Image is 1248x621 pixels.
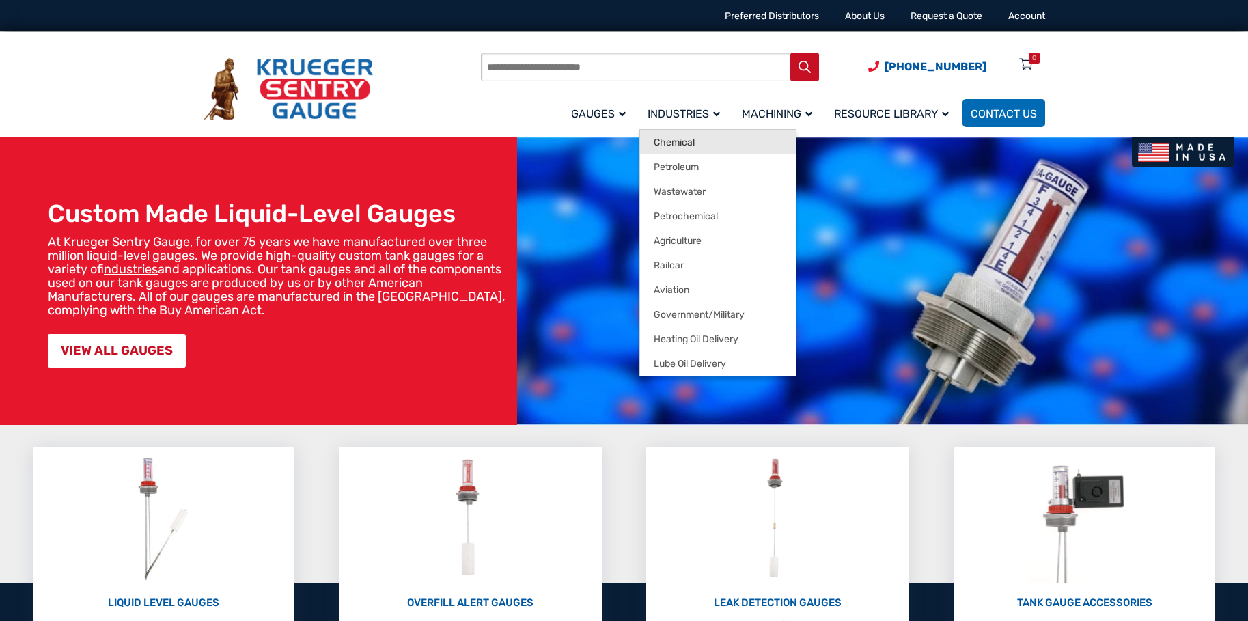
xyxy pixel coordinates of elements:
a: Contact Us [962,99,1045,127]
a: VIEW ALL GAUGES [48,334,186,368]
span: Gauges [571,107,626,120]
a: Resource Library [826,97,962,129]
p: LEAK DETECTION GAUGES [653,595,902,611]
span: Machining [742,107,812,120]
p: At Krueger Sentry Gauge, for over 75 years we have manufactured over three million liquid-level g... [48,235,510,317]
img: bg_hero_bannerksentry [517,137,1248,425]
a: Railcar [640,253,796,277]
a: Chemical [640,130,796,154]
img: Tank Gauge Accessories [1029,454,1139,583]
span: Petroleum [654,161,699,174]
a: Aviation [640,277,796,302]
span: Industries [648,107,720,120]
img: Made In USA [1132,137,1234,167]
a: Wastewater [640,179,796,204]
a: Phone Number (920) 434-8860 [868,58,986,75]
a: Petrochemical [640,204,796,228]
img: Liquid Level Gauges [127,454,199,583]
a: Gauges [563,97,639,129]
a: Machining [734,97,826,129]
p: TANK GAUGE ACCESSORIES [960,595,1209,611]
span: Railcar [654,260,684,272]
img: Krueger Sentry Gauge [204,58,373,121]
span: [PHONE_NUMBER] [885,60,986,73]
img: Overfill Alert Gauges [441,454,501,583]
img: Leak Detection Gauges [751,454,805,583]
a: industries [104,262,158,277]
span: Petrochemical [654,210,718,223]
span: Chemical [654,137,695,149]
span: Lube Oil Delivery [654,358,726,370]
span: Government/Military [654,309,745,321]
span: Agriculture [654,235,702,247]
a: About Us [845,10,885,22]
p: OVERFILL ALERT GAUGES [346,595,595,611]
div: 0 [1032,53,1036,64]
a: Agriculture [640,228,796,253]
span: Contact Us [971,107,1037,120]
a: Lube Oil Delivery [640,351,796,376]
span: Resource Library [834,107,949,120]
a: Industries [639,97,734,129]
p: LIQUID LEVEL GAUGES [40,595,288,611]
h1: Custom Made Liquid-Level Gauges [48,199,510,228]
a: Petroleum [640,154,796,179]
a: Account [1008,10,1045,22]
span: Aviation [654,284,689,296]
span: Wastewater [654,186,706,198]
a: Heating Oil Delivery [640,327,796,351]
span: Heating Oil Delivery [654,333,738,346]
a: Request a Quote [911,10,982,22]
a: Preferred Distributors [725,10,819,22]
a: Government/Military [640,302,796,327]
